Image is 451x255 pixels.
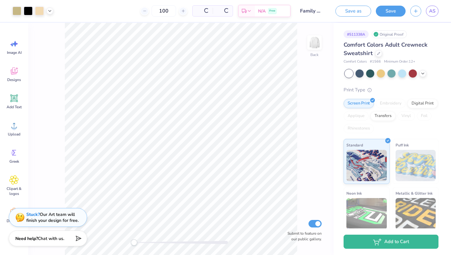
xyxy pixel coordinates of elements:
[396,142,409,148] span: Puff Ink
[344,86,438,94] div: Print Type
[429,8,435,15] span: AS
[376,99,406,108] div: Embroidery
[344,41,428,57] span: Comfort Colors Adult Crewneck Sweatshirt
[26,212,40,217] strong: Stuck?
[371,111,396,121] div: Transfers
[376,6,406,17] button: Save
[384,59,415,64] span: Minimum Order: 12 +
[7,50,22,55] span: Image AI
[407,99,438,108] div: Digital Print
[8,132,20,137] span: Upload
[131,239,137,246] div: Accessibility label
[335,6,371,17] button: Save as
[15,236,38,242] strong: Need help?
[344,111,369,121] div: Applique
[26,212,79,223] div: Our Art team will finish your design for free.
[370,59,381,64] span: # 1566
[426,6,438,17] a: AS
[397,111,415,121] div: Vinyl
[9,159,19,164] span: Greek
[258,8,266,14] span: N/A
[269,9,275,13] span: Free
[4,186,24,196] span: Clipart & logos
[38,236,64,242] span: Chat with us.
[7,105,22,110] span: Add Text
[308,36,321,49] img: Back
[417,111,432,121] div: Foil
[396,150,436,181] img: Puff Ink
[346,142,363,148] span: Standard
[310,52,319,58] div: Back
[284,231,322,242] label: Submit to feature on our public gallery.
[344,124,374,133] div: Rhinestones
[344,235,438,249] button: Add to Cart
[7,218,22,223] span: Decorate
[344,99,374,108] div: Screen Print
[7,77,21,82] span: Designs
[396,198,436,229] img: Metallic & Glitter Ink
[346,198,387,229] img: Neon Ink
[396,190,433,196] span: Metallic & Glitter Ink
[346,190,362,196] span: Neon Ink
[344,59,367,64] span: Comfort Colors
[372,30,407,38] div: Original Proof
[346,150,387,181] img: Standard
[152,5,176,17] input: – –
[344,30,369,38] div: # 511338A
[295,5,326,17] input: Untitled Design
